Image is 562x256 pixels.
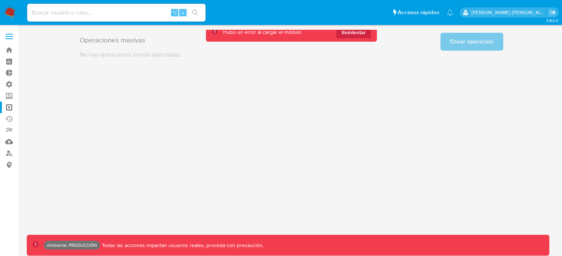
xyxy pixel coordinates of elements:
button: search-icon [187,7,203,18]
p: Ambiente: PRODUCCIÓN [47,244,97,247]
span: ⌥ [172,9,177,16]
input: Buscar usuario o caso... [27,8,206,17]
a: Notificaciones [447,9,453,16]
span: s [182,9,184,16]
p: Todas las acciones impactan usuarios reales, proceda con precaución. [100,242,264,249]
p: omar.guzman@mercadolibre.com.co [471,9,546,16]
span: Accesos rápidos [398,9,439,16]
a: Salir [549,9,556,16]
